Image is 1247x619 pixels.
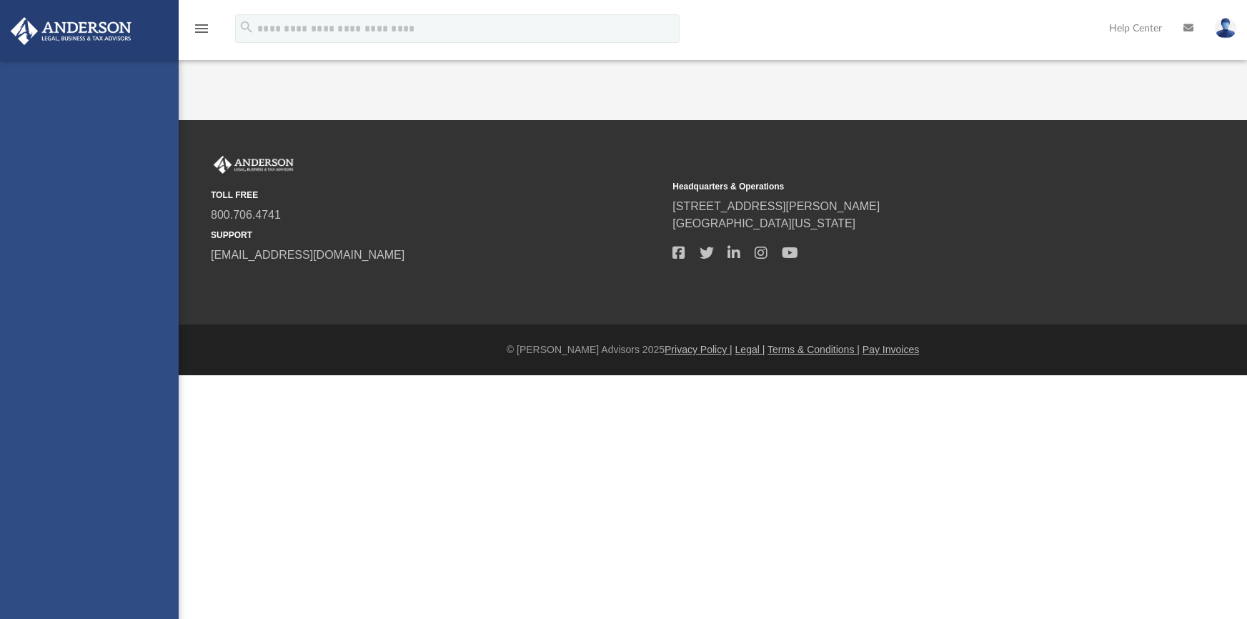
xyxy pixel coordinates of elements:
a: Privacy Policy | [665,344,732,355]
a: [GEOGRAPHIC_DATA][US_STATE] [672,217,855,229]
a: [STREET_ADDRESS][PERSON_NAME] [672,200,880,212]
img: User Pic [1215,18,1236,39]
img: Anderson Advisors Platinum Portal [211,156,297,174]
a: [EMAIL_ADDRESS][DOMAIN_NAME] [211,249,404,261]
small: SUPPORT [211,229,662,242]
small: TOLL FREE [211,189,662,202]
a: Pay Invoices [863,344,919,355]
i: menu [193,20,210,37]
a: menu [193,27,210,37]
a: 800.706.4741 [211,209,281,221]
img: Anderson Advisors Platinum Portal [6,17,136,45]
small: Headquarters & Operations [672,180,1124,193]
div: © [PERSON_NAME] Advisors 2025 [179,342,1247,357]
a: Legal | [735,344,765,355]
i: search [239,19,254,35]
a: Terms & Conditions | [767,344,860,355]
